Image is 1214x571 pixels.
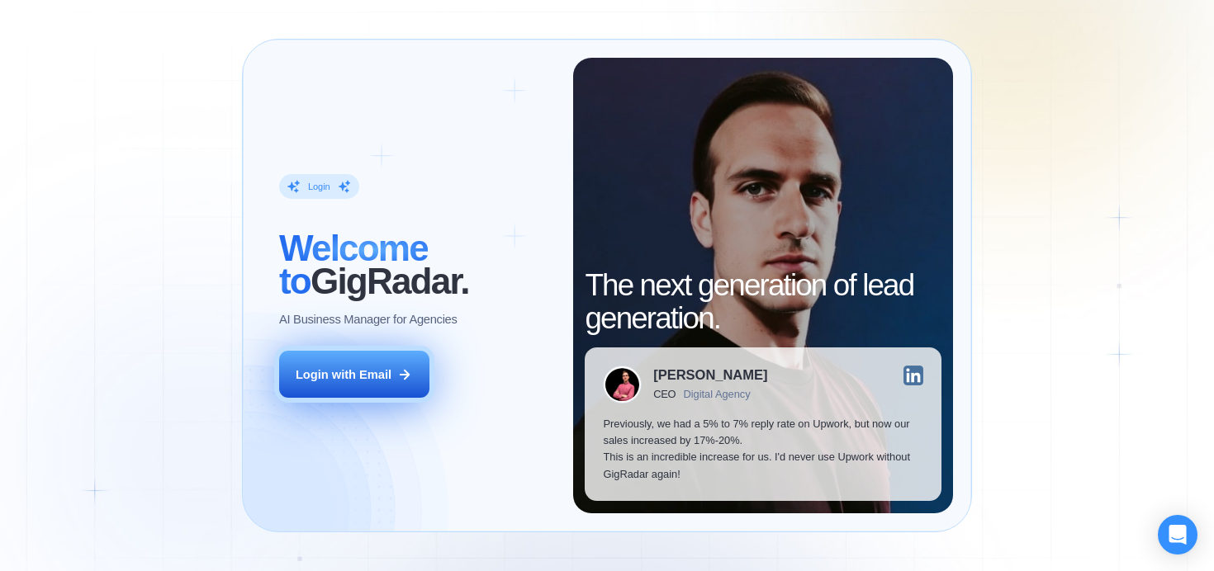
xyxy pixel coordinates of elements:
div: Open Intercom Messenger [1158,515,1197,554]
div: Digital Agency [684,389,751,401]
button: Login with Email [279,351,429,398]
h2: The next generation of lead generation. [585,269,941,336]
p: Previously, we had a 5% to 7% reply rate on Upwork, but now our sales increased by 17%-20%. This ... [603,416,922,483]
span: Welcome to [279,228,428,301]
p: AI Business Manager for Agencies [279,311,458,328]
div: [PERSON_NAME] [653,369,767,383]
div: CEO [653,389,676,401]
div: Login [308,180,330,192]
h2: ‍ GigRadar. [279,232,555,299]
div: Login with Email [296,366,391,383]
